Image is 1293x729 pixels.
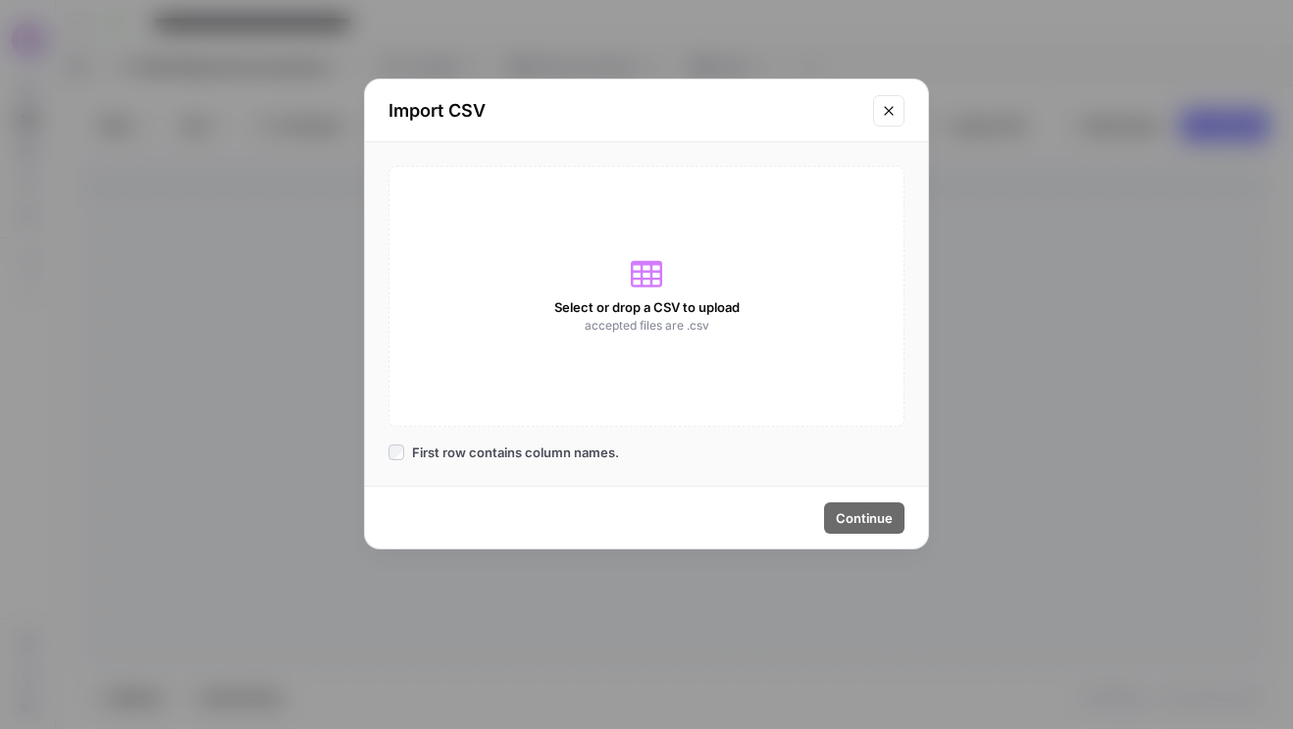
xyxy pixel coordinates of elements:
input: First row contains column names. [388,444,404,460]
h2: Import CSV [388,97,861,125]
button: Continue [824,502,905,534]
span: Continue [836,508,893,528]
span: accepted files are .csv [585,317,709,335]
span: Select or drop a CSV to upload [554,297,740,317]
button: Close modal [873,95,905,127]
span: First row contains column names. [412,443,619,462]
